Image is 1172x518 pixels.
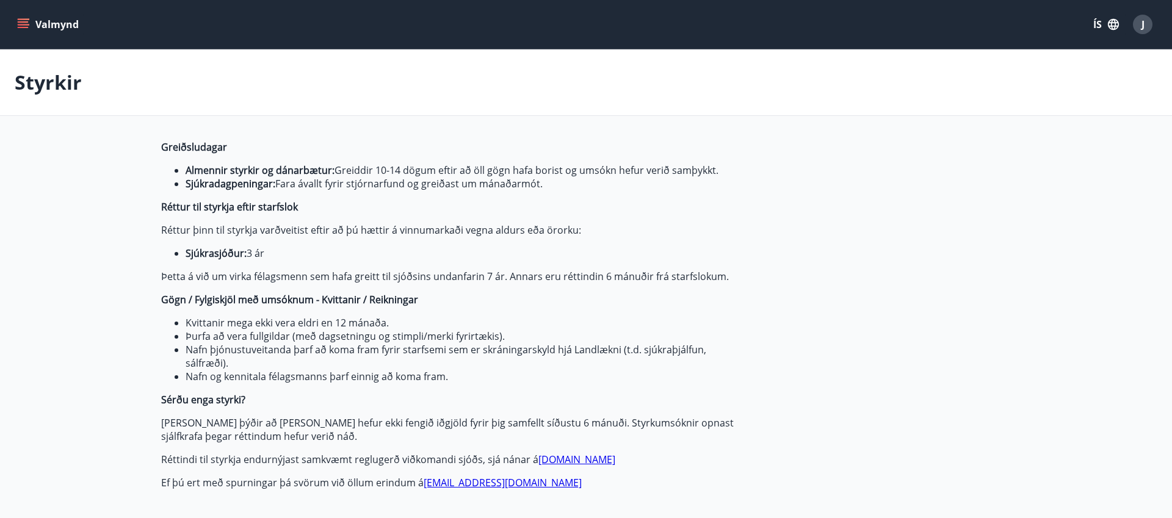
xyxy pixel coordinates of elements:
p: Ef þú ert með spurningar þá svörum við öllum erindum á [161,476,737,489]
a: [EMAIL_ADDRESS][DOMAIN_NAME] [424,476,582,489]
li: 3 ár [186,246,737,260]
li: Þurfa að vera fullgildar (með dagsetningu og stimpli/merki fyrirtækis). [186,329,737,343]
button: J [1128,10,1157,39]
span: J [1141,18,1145,31]
p: Réttindi til styrkja endurnýjast samkvæmt reglugerð viðkomandi sjóðs, sjá nánar á [161,453,737,466]
li: Greiddir 10-14 dögum eftir að öll gögn hafa borist og umsókn hefur verið samþykkt. [186,164,737,177]
p: [PERSON_NAME] þýðir að [PERSON_NAME] hefur ekki fengið iðgjöld fyrir þig samfellt síðustu 6 mánuð... [161,416,737,443]
strong: Gögn / Fylgiskjöl með umsóknum - Kvittanir / Reikningar [161,293,418,306]
li: Nafn og kennitala félagsmanns þarf einnig að koma fram. [186,370,737,383]
p: Styrkir [15,69,82,96]
button: menu [15,13,84,35]
p: Réttur þinn til styrkja varðveitist eftir að þú hættir á vinnumarkaði vegna aldurs eða örorku: [161,223,737,237]
strong: Sjúkradagpeningar: [186,177,275,190]
strong: Sérðu enga styrki? [161,393,245,406]
strong: Sjúkrasjóður: [186,246,247,260]
li: Kvittanir mega ekki vera eldri en 12 mánaða. [186,316,737,329]
button: ÍS [1087,13,1126,35]
a: [DOMAIN_NAME] [538,453,615,466]
strong: Greiðsludagar [161,140,227,154]
li: Fara ávallt fyrir stjórnarfund og greiðast um mánaðarmót. [186,177,737,190]
strong: Almennir styrkir og dánarbætur: [186,164,335,177]
strong: Réttur til styrkja eftir starfslok [161,200,298,214]
li: Nafn þjónustuveitanda þarf að koma fram fyrir starfsemi sem er skráningarskyld hjá Landlækni (t.d... [186,343,737,370]
p: Þetta á við um virka félagsmenn sem hafa greitt til sjóðsins undanfarin 7 ár. Annars eru réttindi... [161,270,737,283]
